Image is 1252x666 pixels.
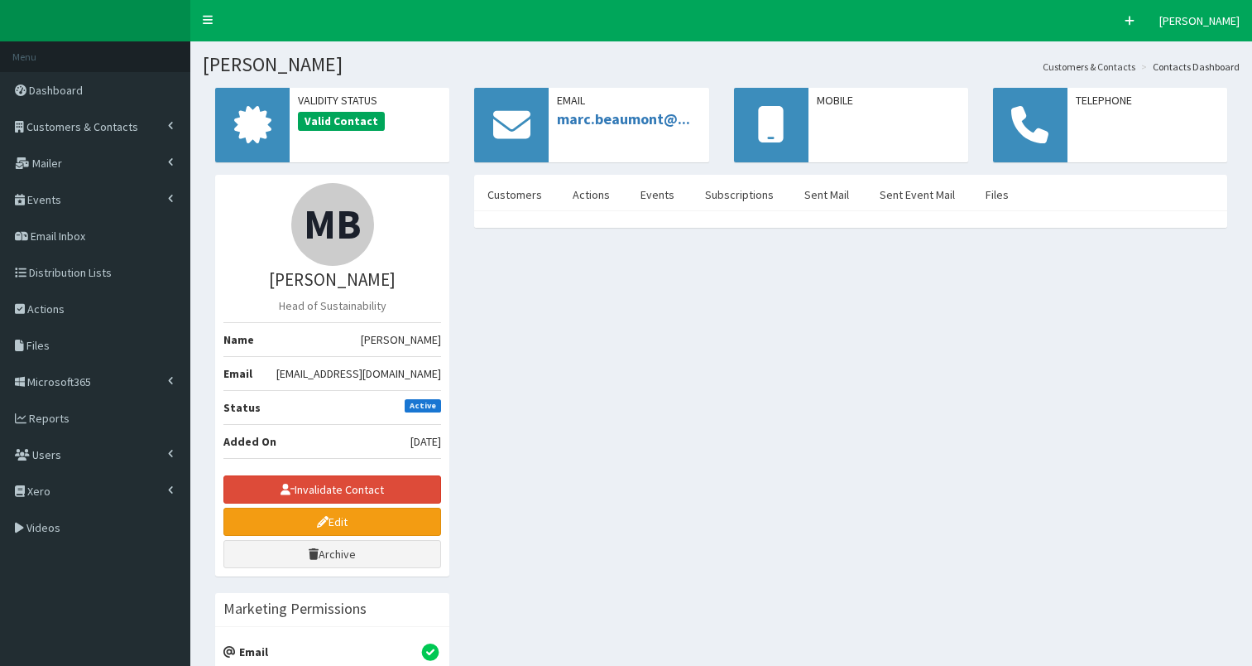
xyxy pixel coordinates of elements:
span: Validity Status [298,92,441,109]
span: Customers & Contacts [26,119,138,134]
span: Users [32,447,61,462]
button: Invalidate Contact [223,475,441,504]
b: Added On [223,434,276,449]
a: Customers [474,177,555,212]
span: Mobile [817,92,960,109]
a: Sent Mail [791,177,862,212]
a: Files [972,177,1022,212]
a: Edit [223,508,441,536]
b: Email [223,366,252,381]
p: Head of Sustainability [223,297,441,314]
h3: [PERSON_NAME] [223,270,441,289]
a: Archive [223,540,441,568]
h1: [PERSON_NAME] [203,54,1240,75]
span: [PERSON_NAME] [361,331,441,348]
li: Contacts Dashboard [1137,60,1240,74]
b: Name [223,332,254,347]
a: marc.beaumont@... [557,109,690,128]
span: Active [405,399,442,413]
span: Videos [26,520,60,535]
span: Telephone [1076,92,1219,109]
h3: Marketing Permissions [223,601,367,616]
a: Customers & Contacts [1043,60,1135,74]
span: [DATE] [410,433,441,450]
span: Microsoft365 [27,374,91,389]
span: [PERSON_NAME] [1159,13,1240,28]
span: Events [27,192,61,207]
span: Valid Contact [298,112,385,132]
span: [EMAIL_ADDRESS][DOMAIN_NAME] [276,365,441,382]
b: Status [223,400,261,415]
span: Actions [27,302,65,316]
a: Events [627,177,688,212]
span: Email [557,92,700,109]
span: Xero [27,484,50,499]
span: Mailer [32,156,62,171]
a: Actions [559,177,623,212]
span: MB [304,198,362,250]
span: Distribution Lists [29,265,112,280]
span: Reports [29,411,70,426]
a: Subscriptions [692,177,787,212]
span: Files [26,338,50,353]
a: Sent Event Mail [866,177,968,212]
b: Email [223,644,268,659]
span: Email Inbox [31,229,85,244]
span: Dashboard [29,83,83,98]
